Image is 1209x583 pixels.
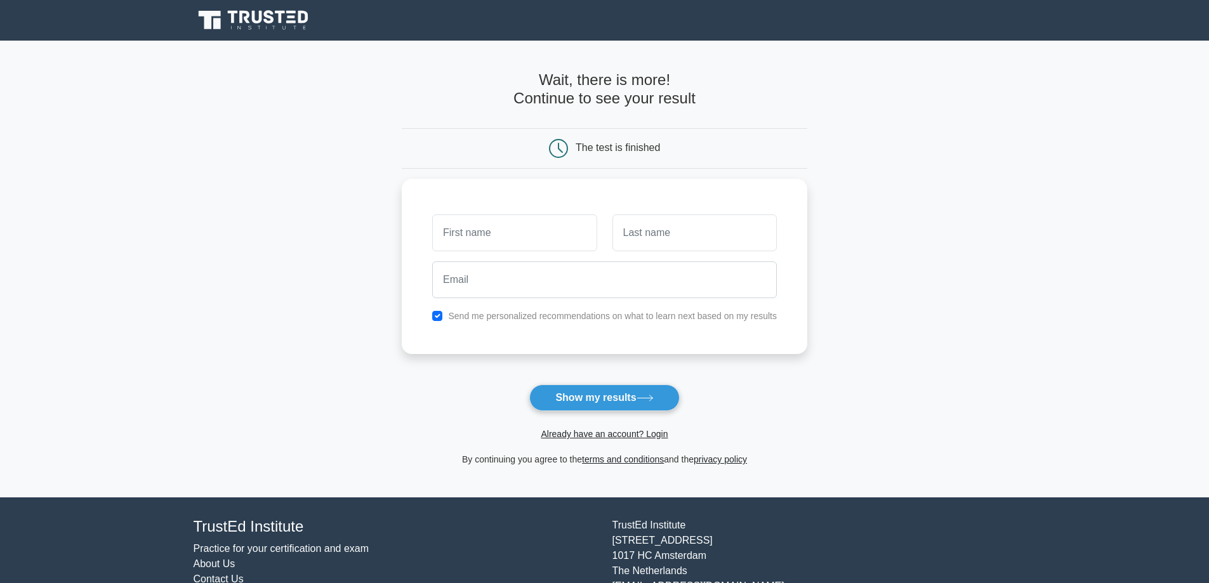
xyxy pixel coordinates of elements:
a: privacy policy [694,454,747,464]
input: Last name [612,214,777,251]
h4: TrustEd Institute [194,518,597,536]
a: Practice for your certification and exam [194,543,369,554]
a: terms and conditions [582,454,664,464]
a: Already have an account? Login [541,429,668,439]
h4: Wait, there is more! Continue to see your result [402,71,807,108]
div: By continuing you agree to the and the [394,452,815,467]
a: About Us [194,558,235,569]
div: The test is finished [576,142,660,153]
label: Send me personalized recommendations on what to learn next based on my results [448,311,777,321]
input: Email [432,261,777,298]
input: First name [432,214,597,251]
button: Show my results [529,384,679,411]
